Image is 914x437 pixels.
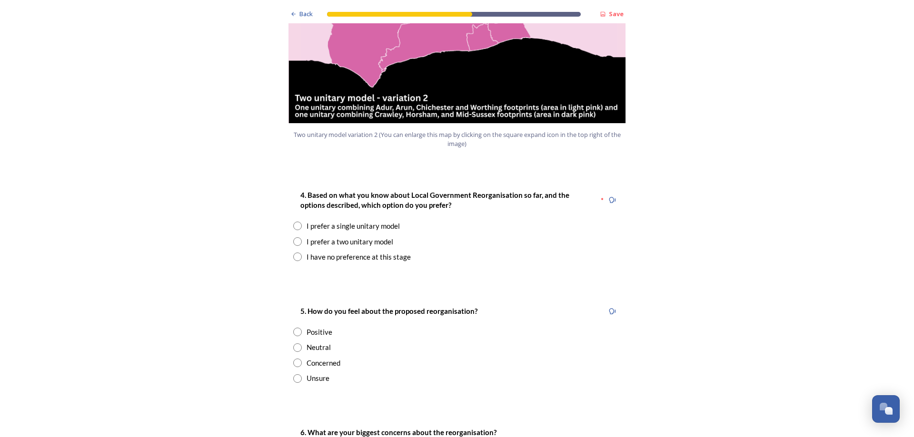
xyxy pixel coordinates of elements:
[300,307,477,315] strong: 5. How do you feel about the proposed reorganisation?
[307,342,331,353] div: Neutral
[609,10,624,18] strong: Save
[293,130,621,148] span: Two unitary model variation 2 (You can enlarge this map by clicking on the square expand icon in ...
[300,428,497,437] strong: 6. What are your biggest concerns about the reorganisation?
[307,252,411,262] div: I have no preference at this stage
[307,221,400,232] div: I prefer a single unitary model
[307,327,332,338] div: Positive
[307,358,340,369] div: Concerned
[872,395,900,423] button: Open Chat
[299,10,313,19] span: Back
[307,373,329,384] div: Unsure
[307,236,393,247] div: I prefer a two unitary model
[300,191,571,209] strong: 4. Based on what you know about Local Government Reorganisation so far, and the options described...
